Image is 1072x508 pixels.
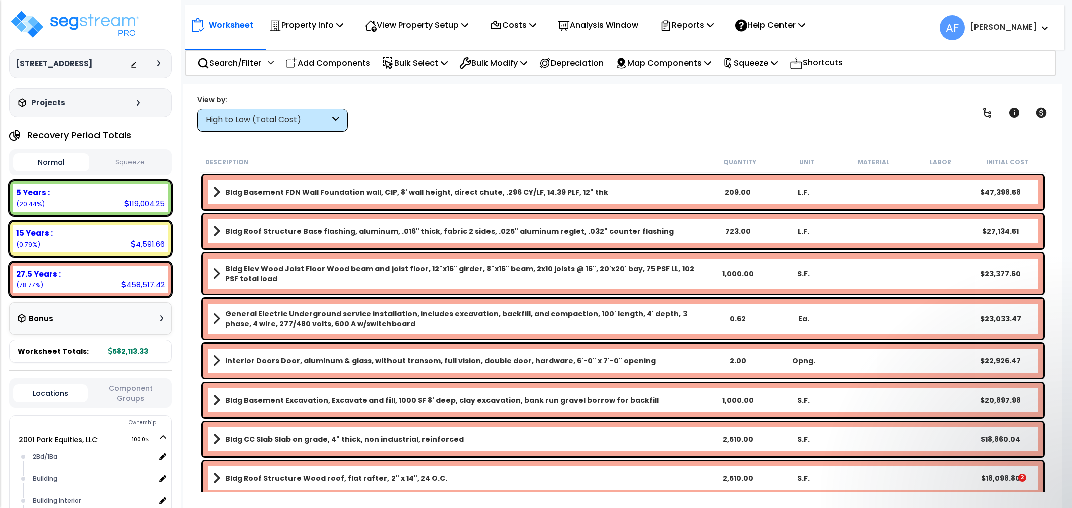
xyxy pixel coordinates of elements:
small: Material [858,158,889,166]
p: Search/Filter [197,56,261,70]
div: $18,098.80 [967,473,1033,483]
h3: [STREET_ADDRESS] [16,59,92,69]
small: Unit [799,158,814,166]
small: (78.77%) [16,281,43,289]
p: Depreciation [539,56,604,70]
div: S.F. [770,434,836,444]
div: Opng. [770,356,836,366]
small: Labor [930,158,951,166]
p: Bulk Select [382,56,448,70]
div: $20,897.98 [967,395,1033,405]
p: Costs [490,18,536,32]
button: Squeeze [92,154,168,171]
div: 0.62 [705,314,771,324]
div: 209.00 [705,187,771,197]
div: Building Interior [30,495,156,507]
a: Assembly Title [213,471,705,485]
div: 1,000.00 [705,269,771,279]
div: 4,591.66 [131,239,165,249]
p: Analysis Window [558,18,638,32]
h3: Projects [31,98,65,108]
div: 2.00 [705,356,771,366]
small: Initial Cost [986,158,1028,166]
h4: Recovery Period Totals [27,130,131,140]
a: Assembly Title [213,185,705,199]
b: [PERSON_NAME] [970,22,1037,32]
img: logo_pro_r.png [9,9,140,39]
a: 2001 Park Equities, LLC 100.0% [19,435,98,445]
span: 2 [1018,474,1026,482]
div: 1,000.00 [705,395,771,405]
span: AF [940,15,965,40]
p: Shortcuts [790,56,843,70]
div: 119,004.25 [124,198,165,209]
div: 458,517.42 [121,279,165,290]
p: Reports [660,18,714,32]
b: 15 Years : [16,228,53,238]
iframe: Intercom live chat [998,474,1022,498]
span: Worksheet Totals: [18,346,89,356]
div: 723.00 [705,226,771,236]
small: Quantity [723,158,756,166]
div: Shortcuts [784,51,848,75]
div: S.F. [770,473,836,483]
p: Bulk Modify [459,56,527,70]
a: Assembly Title [213,354,705,368]
div: S.F. [770,269,836,279]
div: $23,377.60 [967,269,1033,279]
div: Depreciation [533,51,609,75]
b: 27.5 Years : [16,269,61,279]
b: Bldg CC Slab Slab on grade, 4" thick, non industrial, reinforced [225,434,464,444]
p: Squeeze [723,56,778,70]
b: Bldg Elev Wood Joist Floor Wood beam and joist floor, 12"x16" girder, 8"x16" beam, 2x10 joists @ ... [225,264,705,284]
small: (0.79%) [16,240,40,249]
p: Property Info [269,18,343,32]
div: High to Low (Total Cost) [206,114,330,126]
div: Ea. [770,314,836,324]
div: $23,033.47 [967,314,1033,324]
span: 100.0% [132,434,158,446]
small: (20.44%) [16,200,45,208]
div: $47,398.58 [967,187,1033,197]
div: L.F. [770,187,836,197]
b: Interior Doors Door, aluminum & glass, without transom, full vision, double door, hardware, 6'-0"... [225,356,656,366]
div: 2,510.00 [705,473,771,483]
b: Bldg Basement FDN Wall Foundation wall, CIP, 8' wall height, direct chute, .296 CY/LF, 14.39 PLF,... [225,187,608,197]
p: View Property Setup [365,18,468,32]
p: Help Center [735,18,805,32]
div: $22,926.47 [967,356,1033,366]
button: Component Groups [93,383,168,404]
a: Assembly Title [213,393,705,407]
div: View by: [197,95,348,105]
button: Locations [13,384,88,402]
p: Map Components [615,56,711,70]
small: Description [205,158,248,166]
button: Normal [13,153,89,171]
h3: Bonus [29,315,53,323]
b: Bldg Basement Excavation, Excavate and fill, 1000 SF 8' deep, clay excavation, bank run gravel bo... [225,395,659,405]
b: Bldg Roof Structure Base flashing, aluminum, .016" thick, fabric 2 sides, .025" aluminum reglet, ... [225,226,674,236]
div: L.F. [770,226,836,236]
div: Building [30,473,156,485]
a: Assembly Title [213,224,705,238]
p: Worksheet [209,18,253,32]
a: Assembly Title [213,309,705,329]
a: Assembly Title [213,432,705,446]
div: 2Bd/1Ba [30,451,156,463]
p: Add Components [285,56,370,70]
div: Ownership [30,417,171,429]
b: General Electric Underground service installation, includes excavation, backfill, and compaction,... [225,309,705,329]
iframe: Intercom notifications message [836,411,1037,481]
div: Add Components [280,51,376,75]
div: 2,510.00 [705,434,771,444]
b: 5 Years : [16,187,50,198]
a: Assembly Title [213,264,705,284]
b: 582,113.33 [108,346,148,356]
div: $27,134.51 [967,226,1033,236]
div: S.F. [770,395,836,405]
b: Bldg Roof Structure Wood roof, flat rafter, 2" x 14", 24 O.C. [225,473,447,483]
